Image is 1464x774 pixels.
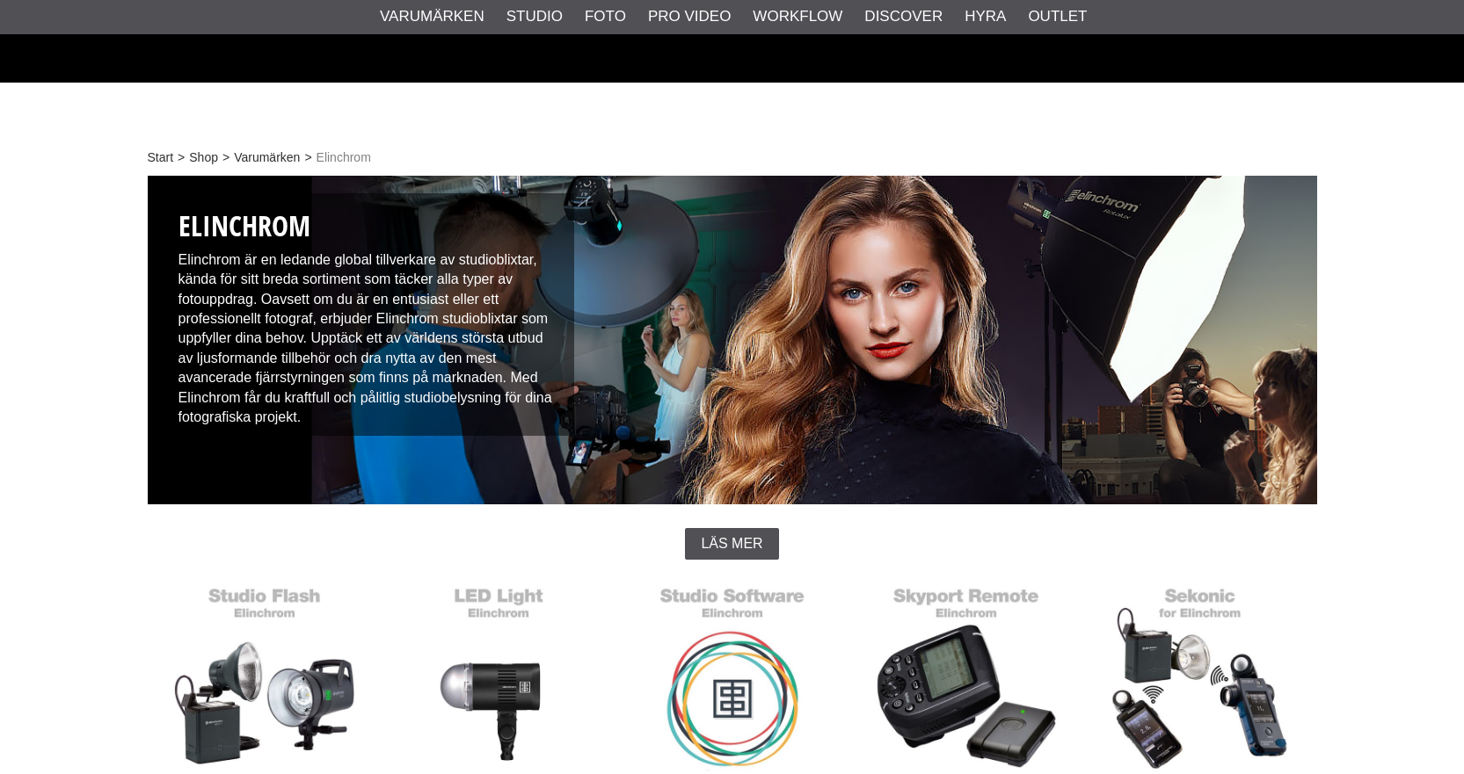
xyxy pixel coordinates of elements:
a: Foto [585,5,626,28]
a: Start [148,148,174,167]
a: Studio [506,5,563,28]
a: Pro Video [648,5,731,28]
a: Varumärken [380,5,484,28]
span: Elinchrom [317,148,371,167]
span: > [178,148,185,167]
span: > [304,148,311,167]
a: Hyra [965,5,1006,28]
a: Outlet [1028,5,1087,28]
a: Workflow [753,5,842,28]
div: Elinchrom är en ledande global tillverkare av studioblixtar, kända för sitt breda sortiment som t... [165,193,575,436]
span: > [222,148,229,167]
h1: Elinchrom [178,206,562,246]
a: Shop [189,148,218,167]
span: Läs mer [701,536,762,552]
img: Elinchrom Studioblixtar [148,176,1317,504]
a: Discover [864,5,943,28]
a: Varumärken [234,148,300,167]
